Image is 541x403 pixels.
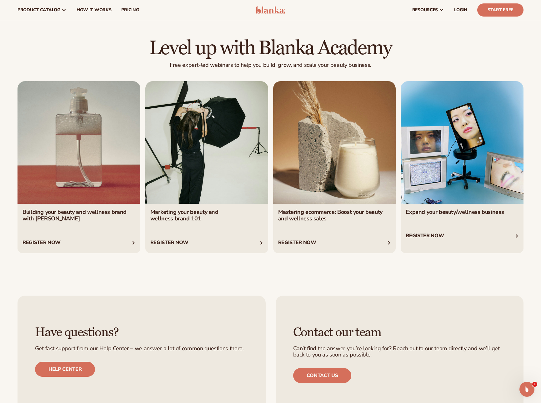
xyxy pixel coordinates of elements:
div: 4 / 4 [401,81,523,253]
span: LOGIN [454,7,467,12]
div: 3 / 4 [273,81,396,253]
img: logo [256,6,285,14]
a: Help center [35,362,95,377]
h3: Have questions? [35,326,248,339]
h3: Contact our team [293,326,506,339]
span: pricing [121,7,139,12]
p: Get fast support from our Help Center – we answer a lot of common questions there. [35,346,248,352]
a: Contact us [293,368,352,383]
span: 1 [532,382,537,387]
div: 2 / 4 [145,81,268,253]
h2: Level up with Blanka Academy [18,38,523,59]
a: Start Free [477,3,523,17]
p: Can’t find the answer you’re looking for? Reach out to our team directly and we’ll get back to yo... [293,346,506,358]
span: How It Works [77,7,112,12]
div: 1 / 4 [18,81,140,253]
iframe: Intercom live chat [519,382,534,397]
p: Free expert-led webinars to help you build, grow, and scale your beauty business. [18,61,523,69]
span: product catalog [18,7,60,12]
span: resources [412,7,438,12]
